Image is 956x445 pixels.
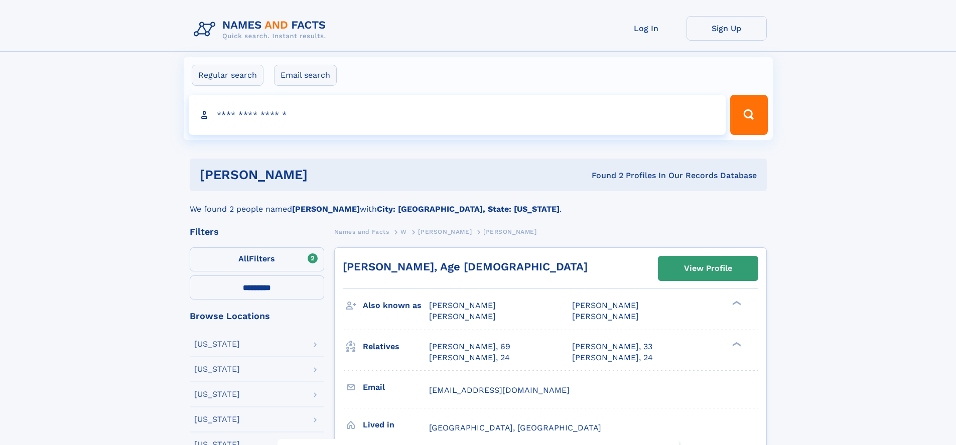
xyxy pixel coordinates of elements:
[400,225,407,238] a: W
[429,341,510,352] a: [PERSON_NAME], 69
[429,385,570,395] span: [EMAIL_ADDRESS][DOMAIN_NAME]
[189,95,726,135] input: search input
[190,247,324,271] label: Filters
[274,65,337,86] label: Email search
[572,341,652,352] a: [PERSON_NAME], 33
[334,225,389,238] a: Names and Facts
[730,300,742,307] div: ❯
[483,228,537,235] span: [PERSON_NAME]
[363,338,429,355] h3: Relatives
[190,16,334,43] img: Logo Names and Facts
[194,365,240,373] div: [US_STATE]
[190,191,767,215] div: We found 2 people named with .
[190,227,324,236] div: Filters
[684,257,732,280] div: View Profile
[429,312,496,321] span: [PERSON_NAME]
[450,170,757,181] div: Found 2 Profiles In Our Records Database
[238,254,249,263] span: All
[363,379,429,396] h3: Email
[200,169,450,181] h1: [PERSON_NAME]
[429,423,601,432] span: [GEOGRAPHIC_DATA], [GEOGRAPHIC_DATA]
[192,65,263,86] label: Regular search
[292,204,360,214] b: [PERSON_NAME]
[190,312,324,321] div: Browse Locations
[194,415,240,423] div: [US_STATE]
[572,352,653,363] a: [PERSON_NAME], 24
[377,204,560,214] b: City: [GEOGRAPHIC_DATA], State: [US_STATE]
[658,256,758,280] a: View Profile
[687,16,767,41] a: Sign Up
[572,301,639,310] span: [PERSON_NAME]
[363,416,429,433] h3: Lived in
[730,95,767,135] button: Search Button
[606,16,687,41] a: Log In
[400,228,407,235] span: W
[429,301,496,310] span: [PERSON_NAME]
[418,228,472,235] span: [PERSON_NAME]
[194,390,240,398] div: [US_STATE]
[429,352,510,363] a: [PERSON_NAME], 24
[363,297,429,314] h3: Also known as
[572,312,639,321] span: [PERSON_NAME]
[418,225,472,238] a: [PERSON_NAME]
[730,341,742,347] div: ❯
[343,260,588,273] a: [PERSON_NAME], Age [DEMOGRAPHIC_DATA]
[194,340,240,348] div: [US_STATE]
